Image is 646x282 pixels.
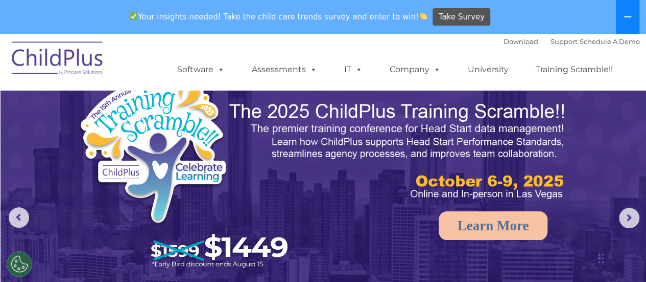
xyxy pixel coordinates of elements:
a: University [458,59,519,80]
iframe: Chat Widget [595,233,646,282]
a: Take Survey [433,8,490,26]
img: ChildPlus by Procare Solutions [7,34,109,85]
a: Company [379,59,451,80]
font: | [504,37,640,46]
a: Software [167,59,235,80]
img: 👏 [419,12,427,20]
span: Take Survey [439,8,485,26]
a: Training Scramble!! [525,59,623,80]
a: Download [504,37,538,46]
a: IT [334,59,373,80]
button: Cookies Settings [7,251,32,277]
div: Drag [598,243,604,274]
a: Schedule A Demo [580,37,640,46]
span: Your insights needed! Take the child care trends survey and enter to win! [126,7,432,27]
a: Support [551,37,578,46]
a: Assessments [242,59,327,80]
a: Learn More [439,211,548,240]
img: ✅ [130,12,137,20]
